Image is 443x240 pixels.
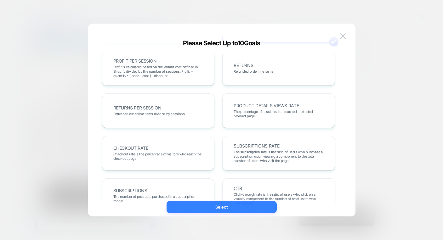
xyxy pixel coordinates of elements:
[234,103,299,108] span: PRODUCT DETAILS VIEWS RATE
[340,33,346,39] img: close
[23,138,106,149] a: Consumer Health Data Authorization
[13,57,112,62] div: We value your privacy
[13,176,112,188] button: Decline
[234,109,324,118] span: The percentage of sessions that reached the tested product page
[234,150,324,163] span: The subscription rate is the ratio of users who purchase a subscription upon viewing a component ...
[3,2,19,18] button: Open gorgias live chat
[13,71,112,159] span: We and our partners use cookies and other technologies to improve your experience, measure perfor...
[234,144,279,148] span: SUBSCRIPTIONS RATE
[234,63,253,68] span: RETURNS
[234,69,274,74] span: Refunded order line items
[183,39,260,47] span: Please Select Up to 10 Goals
[48,150,77,159] a: Privacy Policy.
[13,190,112,202] button: Preferences
[13,163,112,175] button: Accept
[234,192,324,205] span: Click-through rate is the ratio of users who click on a visually component to the number of total...
[58,43,67,52] img: Cookie banner
[234,186,242,191] span: CTR
[167,201,277,213] button: Select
